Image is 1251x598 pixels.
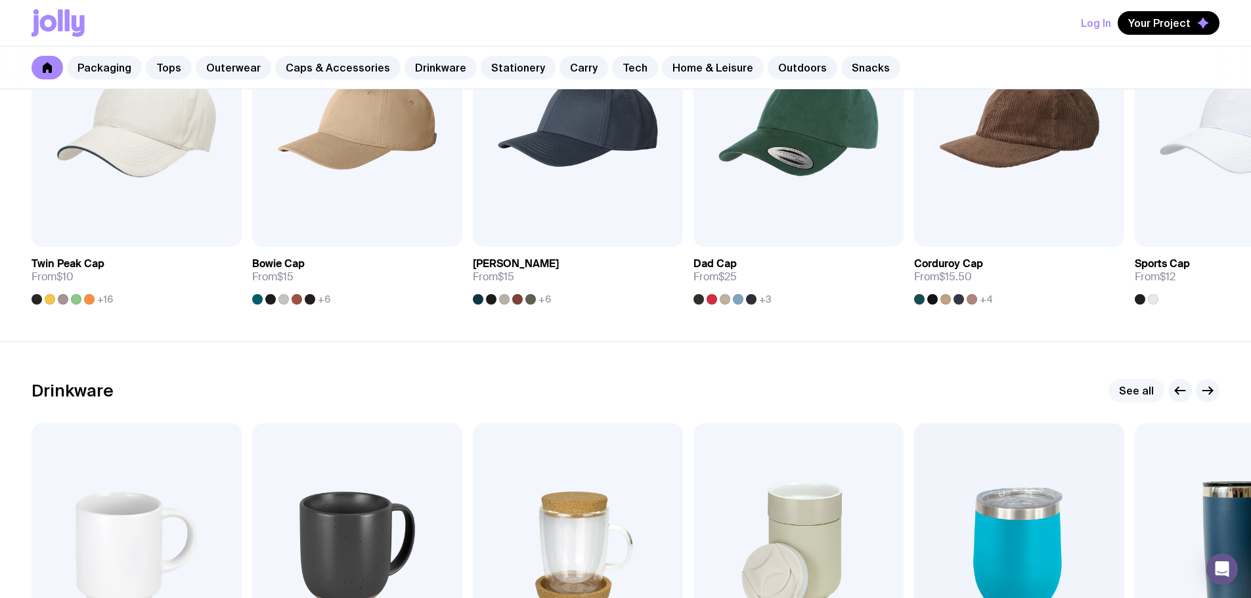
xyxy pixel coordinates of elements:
span: +6 [318,294,330,305]
a: Carry [560,56,608,79]
a: Corduroy CapFrom$15.50+4 [914,247,1124,305]
a: Outerwear [196,56,271,79]
span: $15 [277,270,294,284]
span: $15.50 [939,270,972,284]
a: Stationery [481,56,556,79]
a: Outdoors [768,56,837,79]
a: Tops [146,56,192,79]
a: Bowie CapFrom$15+6 [252,247,462,305]
span: +6 [538,294,551,305]
a: Drinkware [405,56,477,79]
span: $10 [56,270,74,284]
a: Packaging [67,56,142,79]
a: [PERSON_NAME]From$15+6 [473,247,683,305]
span: +4 [980,294,993,305]
span: From [914,270,972,284]
span: From [473,270,514,284]
span: $25 [718,270,737,284]
h3: Bowie Cap [252,257,305,270]
span: From [32,270,74,284]
span: +3 [759,294,772,305]
h3: Dad Cap [693,257,737,270]
div: Open Intercom Messenger [1206,553,1238,585]
a: Snacks [841,56,900,79]
span: From [1135,270,1175,284]
span: From [693,270,737,284]
span: +16 [97,294,113,305]
a: Twin Peak CapFrom$10+16 [32,247,242,305]
h3: Twin Peak Cap [32,257,104,270]
a: Caps & Accessories [275,56,401,79]
button: Log In [1081,11,1111,35]
h3: Corduroy Cap [914,257,983,270]
a: See all [1108,379,1164,402]
span: From [252,270,294,284]
span: $15 [498,270,514,284]
a: Home & Leisure [662,56,764,79]
a: Tech [612,56,658,79]
h2: Drinkware [32,381,114,400]
span: Your Project [1128,16,1191,30]
button: Your Project [1118,11,1219,35]
h3: [PERSON_NAME] [473,257,559,270]
span: $12 [1160,270,1175,284]
h3: Sports Cap [1135,257,1190,270]
a: Dad CapFrom$25+3 [693,247,904,305]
